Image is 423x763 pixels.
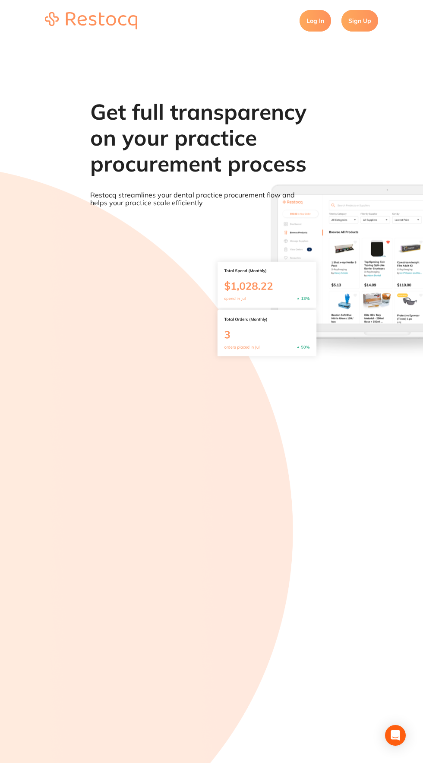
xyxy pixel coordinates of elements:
div: Open Intercom Messenger [385,725,406,746]
h1: Get full transparency on your practice procurement process [90,99,308,177]
p: Restocq streamlines your dental practice procurement flow and helps your practice scale efficiently [90,191,308,207]
a: Log In [300,10,331,32]
img: restocq_logo.svg [45,12,137,29]
a: Sign Up [341,10,378,32]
